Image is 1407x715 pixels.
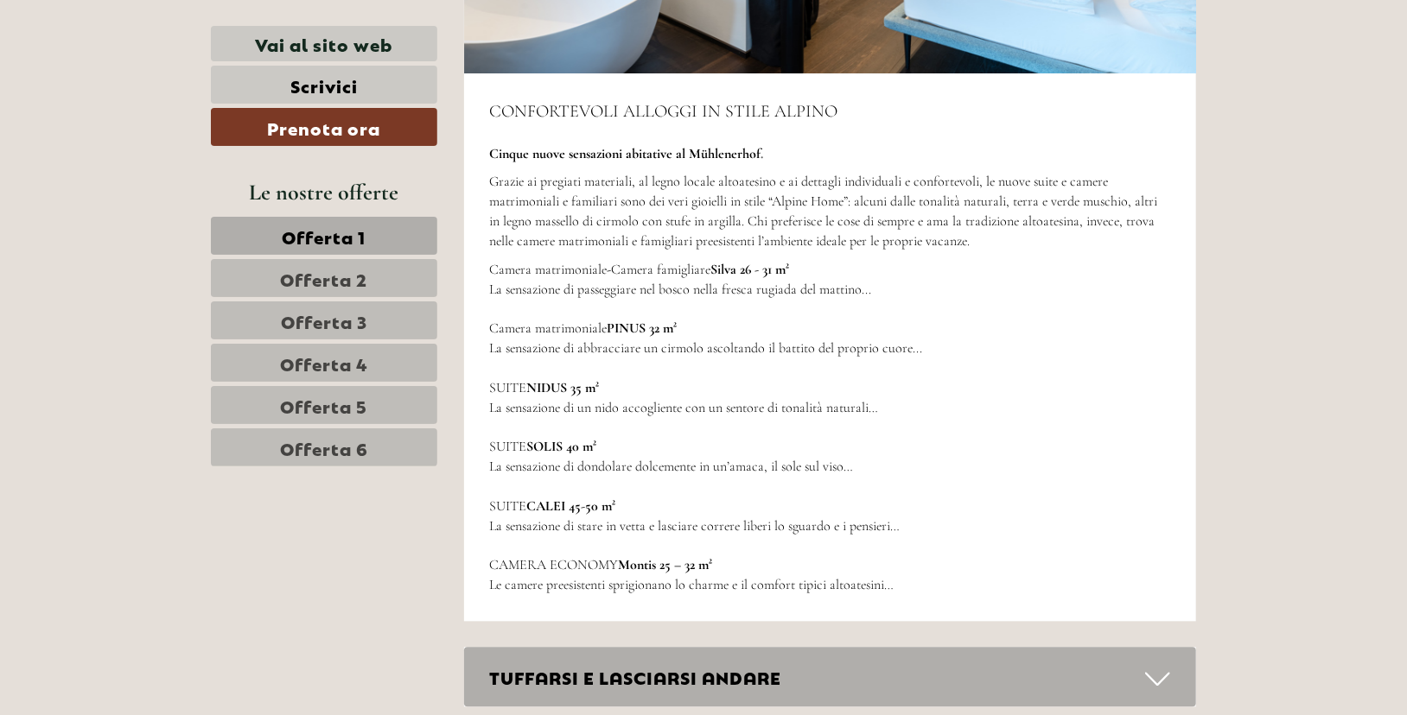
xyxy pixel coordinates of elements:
p: SUITE [490,379,1171,399]
p: Le camere preesistenti sprigionano lo charme e il comfort tipici altoatesini… [490,576,1171,596]
div: Buon giorno, come possiamo aiutarla? [13,47,239,99]
strong: SOLIS 40 m² [527,439,597,456]
span: Offerta 3 [281,308,367,332]
div: TUFFARSI E LASCIARSI ANDARE [464,648,1197,707]
p: La sensazione di passeggiare nel bosco nella fresca rugiada del mattino... [490,281,1171,301]
p: CAMERA ECONOMY [490,556,1171,576]
small: 18:57 [26,84,231,96]
strong: - [608,262,612,279]
span: Offerta 6 [280,435,368,459]
p: La sensazione di un nido accogliente con un sentore di tonalità naturali… [490,399,1171,419]
p: La sensazione di abbracciare un cirmolo ascoltando il battito del proprio cuore... [490,339,1171,359]
span: Offerta 5 [281,393,368,417]
div: Le nostre offerte [211,176,437,208]
p: SUITE [490,438,1171,458]
span: . [761,146,764,163]
strong: PINUS 32 m² [608,320,678,338]
p: La sensazione di dondolare dolcemente in un’amaca, il sole sul viso… [490,458,1171,478]
p: Camera matrimoniale [490,320,1171,339]
p: Grazie ai pregiati materiali, al legno locale altoatesino e ai dettagli individuali e confortevol... [490,173,1171,251]
div: giovedì [302,13,379,42]
span: CONFORTEVOLI ALLOGGI IN STILE ALPINO [490,102,838,123]
strong: Silva 26 - 31 m² [711,262,790,279]
p: Camera matrimoniale Camera famigliare [490,261,1171,281]
p: SUITE [490,497,1171,517]
span: Offerta 1 [283,224,366,248]
strong: Montis 25 – 32 m² [619,557,713,574]
a: Vai al sito web [211,26,437,61]
span: Offerta 2 [281,266,368,290]
div: [GEOGRAPHIC_DATA] [26,50,231,64]
span: Offerta 4 [280,351,368,375]
strong: Cinque nuove sensazioni abitative al Mühlenerhof [490,146,764,163]
a: Scrivici [211,66,437,104]
button: Invia [579,447,681,485]
p: La sensazione di stare in vetta e lasciare correre liberi lo sguardo e i pensieri… [490,517,1171,537]
strong: CALEI 45-50 m² [527,498,616,516]
a: Prenota ora [211,108,437,146]
strong: NIDUS 35 m² [527,380,600,397]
